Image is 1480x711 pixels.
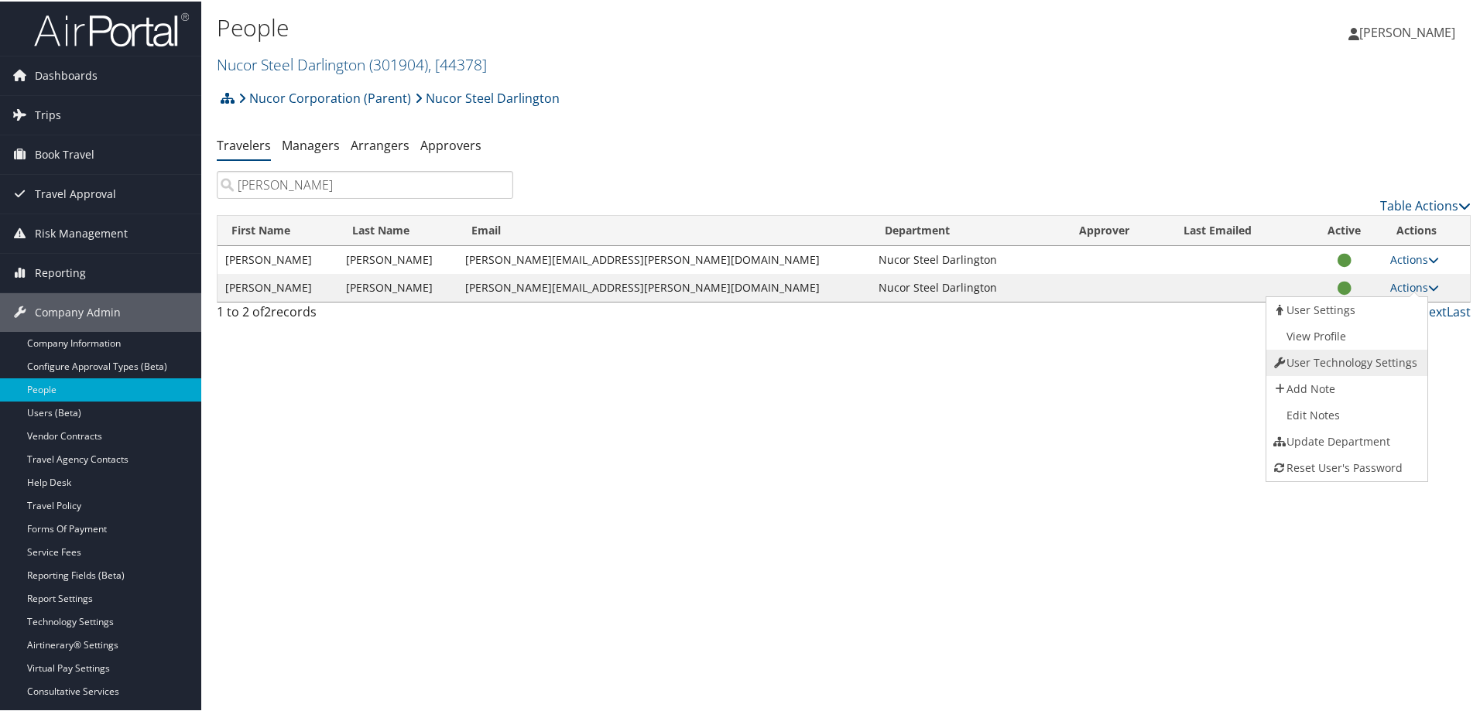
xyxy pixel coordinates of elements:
a: Add Note [1266,374,1423,401]
span: 2 [264,302,271,319]
span: Trips [35,94,61,133]
span: Book Travel [35,134,94,173]
span: [PERSON_NAME] [1359,22,1455,39]
th: Last Name: activate to sort column descending [338,214,457,244]
a: Arrangers [351,135,409,152]
a: Table Actions [1380,196,1471,213]
a: Last [1447,302,1471,319]
th: Actions [1382,214,1470,244]
td: Nucor Steel Darlington [871,272,1065,300]
td: [PERSON_NAME] [218,244,338,272]
input: Search [217,169,513,197]
td: [PERSON_NAME] [338,272,457,300]
img: airportal-logo.png [34,10,189,46]
div: 1 to 2 of records [217,301,513,327]
a: Nucor Corporation (Parent) [238,81,411,112]
a: Nucor Steel Darlington [217,53,487,73]
h1: People [217,10,1053,43]
td: [PERSON_NAME] [338,244,457,272]
td: [PERSON_NAME][EMAIL_ADDRESS][PERSON_NAME][DOMAIN_NAME] [457,244,871,272]
th: Last Emailed: activate to sort column ascending [1170,214,1307,244]
a: Reset User's Password [1266,453,1423,480]
span: ( 301904 ) [369,53,428,73]
span: , [ 44378 ] [428,53,487,73]
span: Dashboards [35,55,98,94]
td: [PERSON_NAME][EMAIL_ADDRESS][PERSON_NAME][DOMAIN_NAME] [457,272,871,300]
a: Travelers [217,135,271,152]
th: Active: activate to sort column ascending [1307,214,1382,244]
td: Nucor Steel Darlington [871,244,1065,272]
a: Update Department For This Traveler [1266,427,1423,453]
span: Risk Management [35,213,128,251]
a: Actions [1390,279,1439,293]
th: Approver [1065,214,1170,244]
th: Email: activate to sort column ascending [457,214,871,244]
span: Reporting [35,252,86,291]
a: Nucor Steel Darlington [415,81,560,112]
span: Travel Approval [35,173,116,212]
th: Department: activate to sort column ascending [871,214,1065,244]
td: [PERSON_NAME] [218,272,338,300]
a: [PERSON_NAME] [1348,8,1471,54]
a: Edit Notes [1266,401,1423,427]
a: Managers [282,135,340,152]
a: Actions [1390,251,1439,265]
span: Company Admin [35,292,121,330]
a: AirPortal Profile [1266,322,1423,348]
a: User Technology Settings [1266,348,1423,374]
a: Next [1420,302,1447,319]
th: First Name: activate to sort column ascending [218,214,338,244]
a: View User's Settings [1266,296,1423,322]
a: Approvers [420,135,481,152]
